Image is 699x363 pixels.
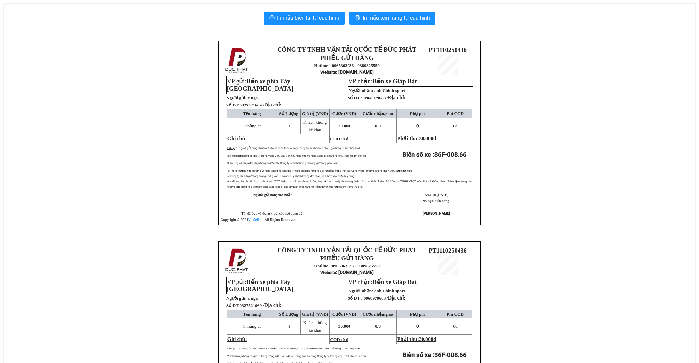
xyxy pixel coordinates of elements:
[388,95,405,100] span: Địa chỉ:
[410,312,425,317] span: Phụ phí
[226,95,247,100] strong: Người gửi:
[248,95,258,100] span: c nga
[227,278,293,292] span: VP gửi:
[314,63,380,68] strong: Hotline : 0965363036 - 0389825550
[375,324,381,329] span: 0/
[264,102,281,107] span: Địa chỉ:
[223,46,251,74] img: logo
[320,69,374,75] strong: : [DOMAIN_NAME]
[227,162,339,165] span: 3: Nếu người nhận đến nhận hàng sau 24h thì Công ty sẽ tính thêm phí trông giữ hàng phát sinh.
[320,270,374,275] strong: : [DOMAIN_NAME]
[227,355,366,358] span: 2: Phiếu nhận hàng có giá trị trong vòng 24h. Sau 24h nếu hàng hóa hư hỏng Công ty sẽ không chịu ...
[277,46,416,53] strong: CÔNG TY TNHH VẬN TẢI QUỐC TẾ ĐỨC PHÁT
[379,123,381,128] span: 0
[226,103,281,107] strong: Số ĐT:
[227,278,293,292] span: Bến xe phía Tây [GEOGRAPHIC_DATA]
[362,111,393,116] span: Cước nhận/giao
[349,288,373,293] strong: Người nhận:
[227,147,235,150] span: Lưu ý:
[364,95,406,100] span: 0968979683 /
[379,324,381,329] span: 0
[236,347,361,350] span: 1: Người gửi hàng chịu trách nhiệm hoàn toàn về mọi thông tin kê khai trên phiếu gửi hàng trước p...
[397,336,436,342] span: Phải thu:
[423,193,448,197] span: 15:44:10 [DATE]
[375,123,381,128] span: 0/
[227,154,366,157] span: 2: Phiếu nhận hàng có giá trị trong vòng 24h. Sau 24h nếu hàng hóa hư hỏng Công ty sẽ không chịu ...
[314,263,380,268] strong: Hotline : 0965363036 - 0389825550
[388,295,405,301] span: Địa chỉ:
[423,199,449,203] strong: NV tạo đơn hàng
[423,211,450,216] strong: [PERSON_NAME]
[453,123,455,128] span: 0
[227,336,247,342] span: Ghi chú:
[362,312,393,317] span: Cước nhận/giao
[239,303,281,308] span: 0327521669 /
[402,351,467,359] strong: Biển số xe :
[227,78,293,92] span: VP gửi:
[302,312,328,317] span: Giá trị (VNĐ)
[332,111,356,116] span: Cước (VNĐ)
[416,324,419,329] span: 0
[320,270,336,275] span: Website
[279,111,298,116] span: Số Lượng
[397,136,436,141] span: Phải thu:
[419,136,433,141] span: 30.000
[227,78,293,92] span: Bến xe phía Tây [GEOGRAPHIC_DATA]
[227,136,247,141] span: Ghi chú:
[433,136,436,141] span: đ
[320,255,374,262] strong: PHIẾU GỬI HÀNG
[226,303,281,308] strong: Số ĐT:
[227,175,355,178] span: 5: Công ty chỉ lưu giữ hàng trong thời gian 1 tuần nếu quý khách không đến nhận, sẽ lưu về kho ho...
[277,247,416,254] strong: CÔNG TY TNHH VẬN TẢI QUỐC TẾ ĐỨC PHÁT
[410,111,425,116] span: Phụ phí
[453,123,457,128] span: đ
[429,46,467,53] span: PT1110250436
[419,336,433,342] span: 30.000
[349,78,417,85] span: VP nhận:
[416,123,419,128] span: 0
[248,296,258,301] span: c nga
[264,12,345,25] button: printerIn mẫu biên lai tự cấu hình
[338,123,350,128] span: 30.000
[349,12,435,25] button: printerIn mẫu tem hàng tự cấu hình
[303,320,327,333] span: Khách không kê khai
[373,278,417,285] span: Bến xe Giáp Bát
[363,14,430,22] span: In mẫu tem hàng tự cấu hình
[338,324,350,329] span: 30.000
[269,15,275,21] span: printer
[453,324,455,329] span: 0
[434,151,467,158] span: 36F-008.66
[302,111,328,116] span: Giá trị (VNĐ)
[429,247,467,254] span: PT1110250436
[349,88,373,93] strong: Người nhận:
[243,324,261,329] span: 1 thùng ct
[227,347,235,350] span: Lưu ý:
[288,324,290,329] span: 1
[320,70,336,75] span: Website
[243,123,261,128] span: 1 thùng ct
[288,123,290,128] span: 1
[226,296,247,301] strong: Người gửi:
[364,296,406,301] span: 0968979683 /
[348,296,363,301] strong: Số ĐT :
[221,218,296,222] span: Copyright © 2021 – All Rights Reserved
[243,111,261,116] span: Tên hàng
[330,136,348,141] span: COD :
[374,88,405,93] span: anh Chinh sport
[227,169,413,172] span: 4: Trong trường hợp người gửi hàng không kê khai giá trị hàng hóa mà hàng hóa bị hư hỏng hoặc thấ...
[349,278,417,285] span: VP nhận:
[303,120,327,132] span: Khách không kê khai
[253,193,293,197] strong: Người gửi hàng xác nhận
[241,212,304,215] span: Tôi đã đọc và đồng ý với các nội dung trên
[236,147,361,150] span: 1: Người gửi hàng chịu trách nhiệm hoàn toàn về mọi thông tin kê khai trên phiếu gửi hàng trước p...
[374,288,405,293] span: anh Chinh sport
[330,337,348,342] span: COD :
[277,14,339,22] span: In mẫu biên lai tự cấu hình
[239,103,281,107] span: 0327521669 /
[320,54,374,61] strong: PHIẾU GỬI HÀNG
[343,337,348,342] span: 0 đ
[223,247,251,275] img: logo
[227,180,472,188] span: 6: Đối với hàng hoá không có hoá đơn GTGT hoặc có hoá đơn nhưng không hợp lệ (do quản lý thị trườ...
[355,15,360,21] span: printer
[402,151,467,158] strong: Biển số xe :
